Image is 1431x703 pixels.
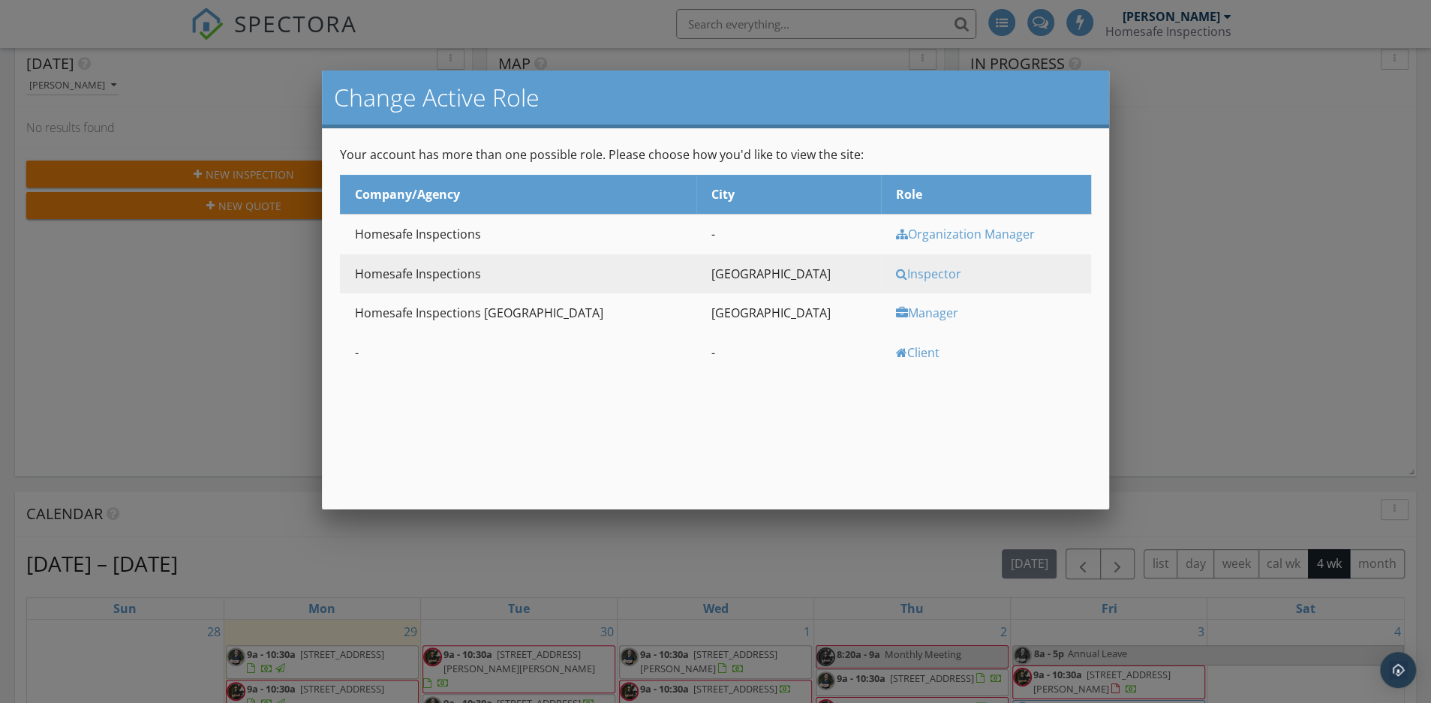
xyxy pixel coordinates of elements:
[340,333,696,372] td: -
[340,146,1091,163] p: Your account has more than one possible role. Please choose how you'd like to view the site:
[340,254,696,293] td: Homesafe Inspections
[696,175,881,215] th: City
[896,266,1087,282] div: Inspector
[896,344,1087,361] div: Client
[334,83,1097,113] h2: Change Active Role
[696,215,881,254] td: -
[896,226,1087,242] div: Organization Manager
[340,215,696,254] td: Homesafe Inspections
[696,333,881,372] td: -
[696,293,881,332] td: [GEOGRAPHIC_DATA]
[340,175,696,215] th: Company/Agency
[340,293,696,332] td: Homesafe Inspections [GEOGRAPHIC_DATA]
[881,175,1091,215] th: Role
[896,305,1087,321] div: Manager
[1380,652,1416,688] div: Open Intercom Messenger
[696,254,881,293] td: [GEOGRAPHIC_DATA]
